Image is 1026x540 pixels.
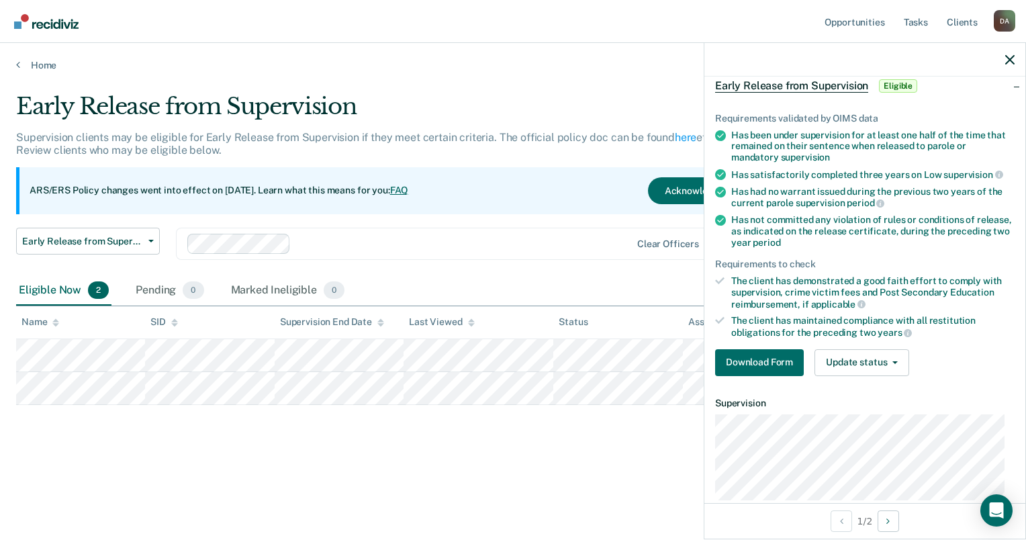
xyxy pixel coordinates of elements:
div: Marked Ineligible [228,276,348,306]
span: 0 [183,281,203,299]
div: Has not committed any violation of rules or conditions of release, as indicated on the release ce... [731,214,1015,248]
a: Navigate to form link [715,349,809,376]
div: SID [150,316,178,328]
div: Name [21,316,59,328]
div: Open Intercom Messenger [980,494,1013,527]
div: Has had no warrant issued during the previous two years of the current parole supervision [731,186,1015,209]
span: Early Release from Supervision [22,236,143,247]
span: period [847,197,884,208]
a: here [675,131,696,144]
div: Status [559,316,588,328]
div: Early Release from SupervisionEligible [704,64,1025,107]
a: FAQ [390,185,409,195]
div: The client has demonstrated a good faith effort to comply with supervision, crime victim fees and... [731,275,1015,310]
div: Last Viewed [409,316,474,328]
div: Early Release from Supervision [16,93,786,131]
span: Eligible [879,79,917,93]
img: Recidiviz [14,14,79,29]
div: Clear officers [637,238,699,250]
p: Supervision clients may be eligible for Early Release from Supervision if they meet certain crite... [16,131,779,156]
div: The client has maintained compliance with all restitution obligations for the preceding two [731,315,1015,338]
span: 2 [88,281,109,299]
span: years [878,327,912,338]
div: Pending [133,276,206,306]
div: Eligible Now [16,276,111,306]
dt: Supervision [715,398,1015,409]
button: Download Form [715,349,804,376]
button: Update status [814,349,909,376]
div: 1 / 2 [704,503,1025,539]
span: period [753,237,780,248]
a: Home [16,59,1010,71]
p: ARS/ERS Policy changes went into effect on [DATE]. Learn what this means for you: [30,184,408,197]
div: D A [994,10,1015,32]
button: Acknowledge & Close [648,177,776,204]
button: Profile dropdown button [994,10,1015,32]
div: Supervision End Date [280,316,384,328]
button: Next Opportunity [878,510,899,532]
span: supervision [943,169,1002,180]
div: Assigned to [688,316,751,328]
div: Requirements to check [715,259,1015,270]
span: 0 [324,281,344,299]
span: supervision [781,152,830,163]
div: Has satisfactorily completed three years on Low [731,169,1015,181]
span: Early Release from Supervision [715,79,868,93]
span: applicable [811,299,866,310]
div: Requirements validated by OIMS data [715,113,1015,124]
div: Has been under supervision for at least one half of the time that remained on their sentence when... [731,130,1015,163]
button: Previous Opportunity [831,510,852,532]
